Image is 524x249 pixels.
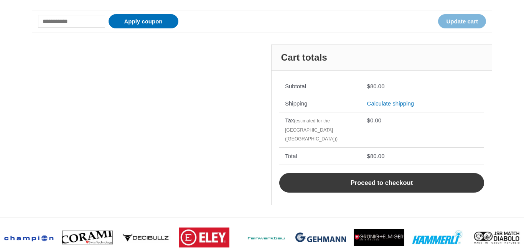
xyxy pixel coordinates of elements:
[179,228,229,247] img: brand logo
[279,112,361,148] th: Tax
[367,153,385,159] bdi: 80.00
[272,45,492,71] h2: Cart totals
[279,173,484,193] a: Proceed to checkout
[279,78,361,95] th: Subtotal
[285,118,338,142] small: (estimated for the [GEOGRAPHIC_DATA] ([GEOGRAPHIC_DATA]))
[438,14,486,28] button: Update cart
[367,153,370,159] span: $
[367,100,414,107] a: Calculate shipping
[367,83,385,89] bdi: 80.00
[367,117,382,124] bdi: 0.00
[109,14,178,28] button: Apply coupon
[279,147,361,165] th: Total
[279,95,361,112] th: Shipping
[367,83,370,89] span: $
[367,117,370,124] span: $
